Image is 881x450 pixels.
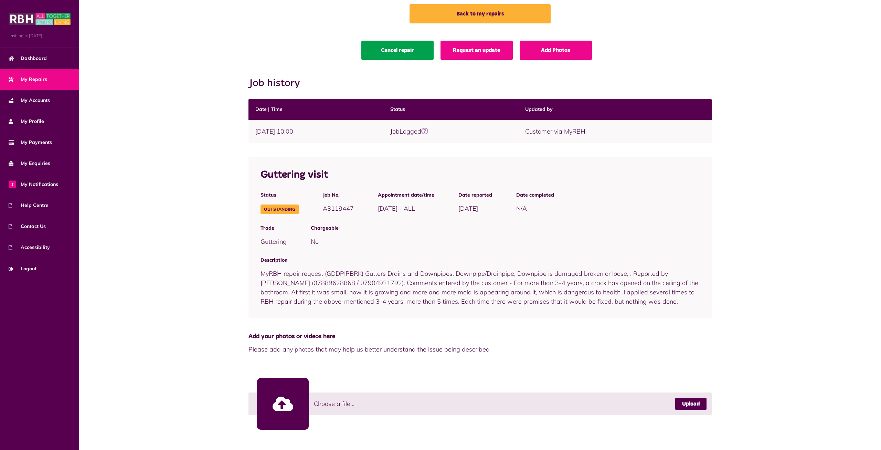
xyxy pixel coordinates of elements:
a: Upload [675,398,707,410]
span: N/A [516,205,527,212]
span: My Notifications [9,181,58,188]
span: Date completed [516,191,554,199]
span: Guttering [261,238,287,245]
td: JobLogged [383,120,518,143]
span: My Enquiries [9,160,50,167]
span: 1 [9,180,16,188]
span: Status [261,191,299,199]
span: Description [261,257,700,264]
a: Add Photos [520,41,592,60]
a: Cancel repair [361,41,434,60]
span: Accessibility [9,244,50,251]
th: Date | Time [248,99,383,120]
span: Contact Us [9,223,46,230]
span: Outstanding [261,205,299,214]
span: MyRBH repair request (GDDPIPBRK) Gutters Drains and Downpipes; Downpipe/Drainpipe; Downpipe is da... [261,270,698,305]
span: Guttering visit [261,170,328,180]
span: Help Centre [9,202,49,209]
span: Date reported [458,191,492,199]
span: Last login: [DATE] [9,33,71,39]
span: Trade [261,224,287,232]
span: Chargeable [311,224,700,232]
span: A3119447 [323,205,354,212]
span: Dashboard [9,55,47,62]
span: My Repairs [9,76,47,83]
span: Job No. [323,191,354,199]
td: [DATE] 10:00 [248,120,383,143]
span: Please add any photos that may help us better understand the issue being described [248,345,712,354]
th: Updated by [518,99,712,120]
td: Customer via MyRBH [518,120,712,143]
a: Request an update [440,41,513,60]
img: MyRBH [9,12,71,26]
span: My Payments [9,139,52,146]
span: Logout [9,265,36,272]
span: Appointment date/time [378,191,434,199]
span: Choose a file... [314,399,354,408]
span: [DATE] - ALL [378,205,415,212]
span: [DATE] [458,205,478,212]
span: Add your photos or videos here [248,332,712,341]
h2: Job history [248,77,712,90]
span: No [311,238,319,245]
th: Status [383,99,518,120]
span: My Accounts [9,97,50,104]
a: Back to my repairs [410,4,551,23]
span: My Profile [9,118,44,125]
